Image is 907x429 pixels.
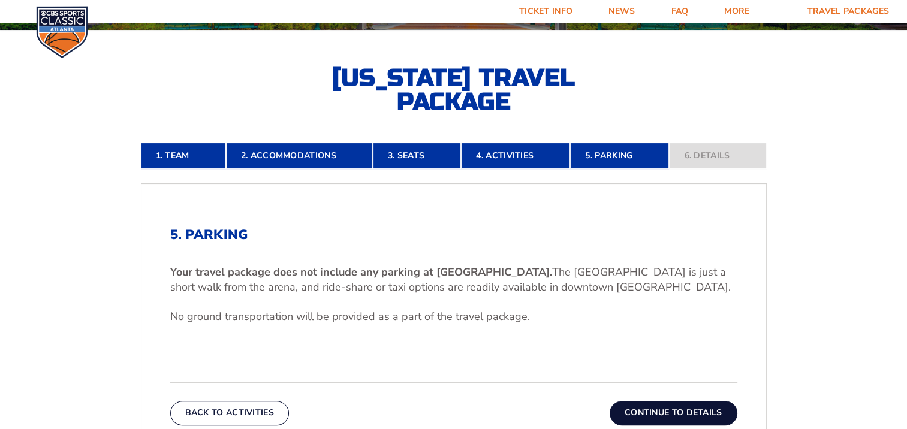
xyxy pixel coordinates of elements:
[610,401,737,425] button: Continue To Details
[226,143,373,169] a: 2. Accommodations
[322,66,586,114] h2: [US_STATE] Travel Package
[373,143,461,169] a: 3. Seats
[170,265,552,279] b: Your travel package does not include any parking at [GEOGRAPHIC_DATA].
[36,6,88,58] img: CBS Sports Classic
[141,143,226,169] a: 1. Team
[170,227,737,243] h2: 5. Parking
[170,401,289,425] button: Back To Activities
[170,309,737,324] p: No ground transportation will be provided as a part of the travel package.
[170,265,737,295] p: The [GEOGRAPHIC_DATA] is just a short walk from the arena, and ride-share or taxi options are rea...
[461,143,570,169] a: 4. Activities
